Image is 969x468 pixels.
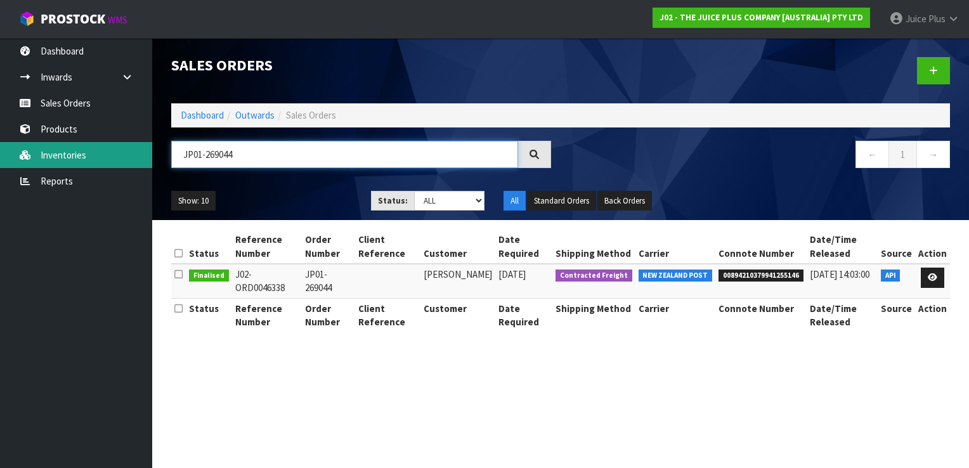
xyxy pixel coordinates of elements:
span: 00894210379941255146 [719,270,803,282]
button: All [504,191,526,211]
th: Source [878,230,915,264]
span: Juice [906,13,927,25]
th: Reference Number [232,298,302,332]
nav: Page navigation [570,141,950,172]
span: [DATE] [498,268,526,280]
th: Source [878,298,915,332]
th: Reference Number [232,230,302,264]
th: Customer [420,298,495,332]
a: 1 [888,141,917,168]
th: Carrier [635,230,716,264]
th: Carrier [635,298,716,332]
button: Standard Orders [527,191,596,211]
th: Shipping Method [552,230,635,264]
th: Client Reference [355,230,420,264]
span: NEW ZEALAND POST [639,270,713,282]
span: [DATE] 14:03:00 [810,268,869,280]
th: Date/Time Released [807,298,878,332]
th: Order Number [302,230,355,264]
button: Back Orders [597,191,652,211]
span: Plus [928,13,946,25]
th: Date Required [495,298,552,332]
th: Connote Number [715,298,807,332]
a: Dashboard [181,109,224,121]
td: J02-ORD0046338 [232,264,302,298]
h1: Sales Orders [171,57,551,74]
th: Customer [420,230,495,264]
th: Connote Number [715,230,807,264]
th: Status [186,230,232,264]
a: Outwards [235,109,275,121]
a: ← [855,141,889,168]
th: Action [915,298,950,332]
td: [PERSON_NAME] [420,264,495,298]
img: cube-alt.png [19,11,35,27]
th: Date/Time Released [807,230,878,264]
th: Order Number [302,298,355,332]
a: → [916,141,950,168]
td: JP01-269044 [302,264,355,298]
th: Date Required [495,230,552,264]
th: Status [186,298,232,332]
input: Search sales orders [171,141,518,168]
span: Sales Orders [286,109,336,121]
span: Contracted Freight [556,270,632,282]
strong: Status: [378,195,408,206]
th: Client Reference [355,298,420,332]
button: Show: 10 [171,191,216,211]
span: ProStock [41,11,105,27]
small: WMS [108,14,127,26]
th: Action [915,230,950,264]
th: Shipping Method [552,298,635,332]
span: Finalised [189,270,229,282]
strong: J02 - THE JUICE PLUS COMPANY [AUSTRALIA] PTY LTD [660,12,863,23]
span: API [881,270,901,282]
